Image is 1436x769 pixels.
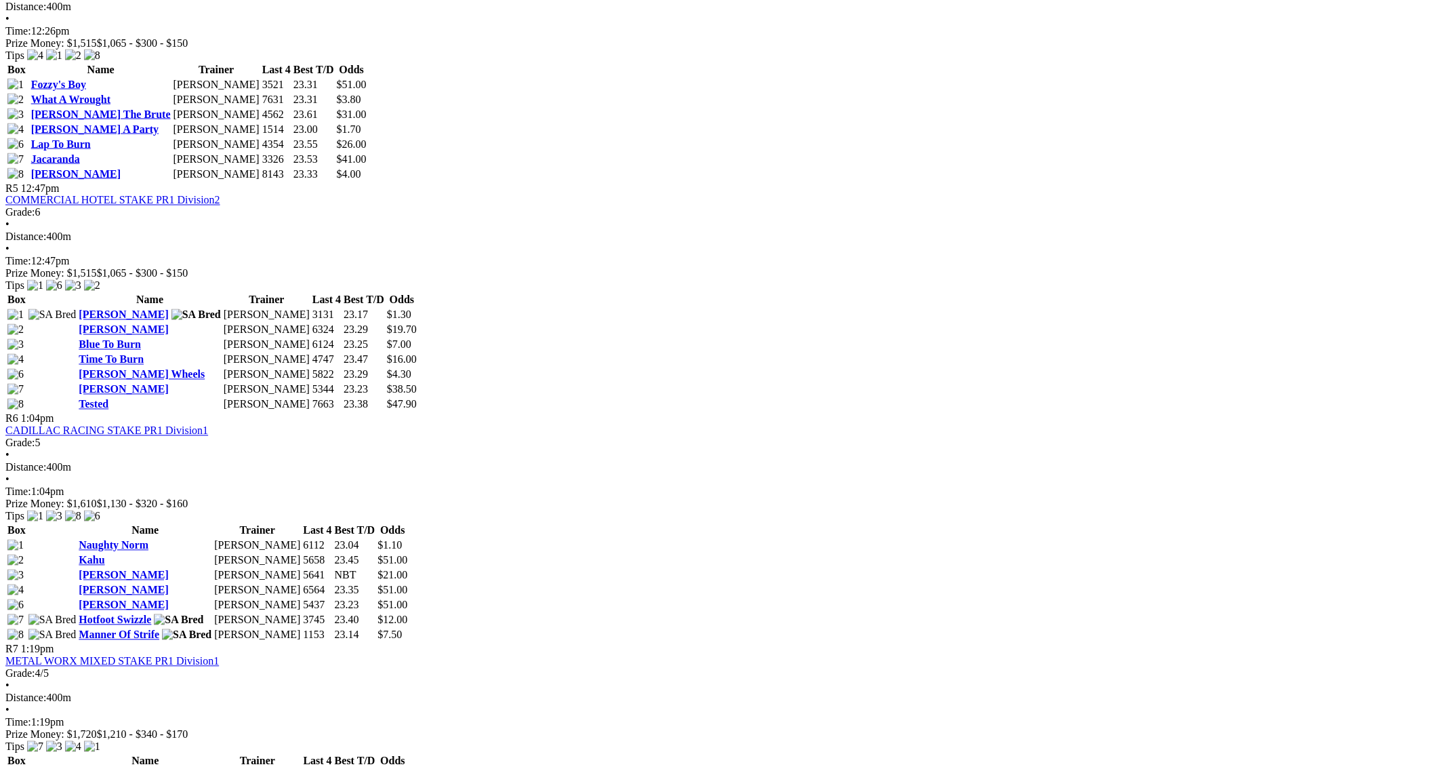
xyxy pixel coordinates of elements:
[5,644,18,655] span: R7
[337,79,367,90] span: $51.00
[5,668,35,679] span: Grade:
[5,668,1431,680] div: 4/5
[337,138,367,150] span: $26.00
[7,384,24,396] img: 7
[293,153,335,166] td: 23.53
[79,585,168,596] a: [PERSON_NAME]
[5,231,46,243] span: Distance:
[84,511,100,523] img: 6
[377,540,402,551] span: $1.10
[387,339,411,351] span: $7.00
[7,629,24,642] img: 8
[173,167,260,181] td: [PERSON_NAME]
[65,50,81,62] img: 2
[173,153,260,166] td: [PERSON_NAME]
[387,399,417,410] span: $47.90
[302,569,332,583] td: 5641
[78,294,222,307] th: Name
[84,50,100,62] img: 8
[5,25,31,37] span: Time:
[387,354,417,366] span: $16.00
[262,78,291,92] td: 3521
[334,539,376,553] td: 23.04
[5,717,31,728] span: Time:
[5,182,18,194] span: R5
[377,585,407,596] span: $51.00
[31,153,80,165] a: Jacaranda
[5,231,1431,243] div: 400m
[7,369,24,381] img: 6
[31,79,86,90] a: Fozzy's Boy
[387,369,411,380] span: $4.30
[343,398,385,412] td: 23.38
[213,554,301,568] td: [PERSON_NAME]
[97,498,188,510] span: $1,130 - $320 - $160
[334,599,376,612] td: 23.23
[97,729,188,741] span: $1,210 - $340 - $170
[262,93,291,106] td: 7631
[5,656,219,667] a: METAL WORX MIXED STAKE PR1 Division1
[65,741,81,753] img: 4
[27,741,43,753] img: 7
[173,93,260,106] td: [PERSON_NAME]
[213,569,301,583] td: [PERSON_NAME]
[97,37,188,49] span: $1,065 - $300 - $150
[5,692,46,704] span: Distance:
[377,755,408,768] th: Odds
[7,64,26,75] span: Box
[173,138,260,151] td: [PERSON_NAME]
[79,369,205,380] a: [PERSON_NAME] Wheels
[302,524,332,538] th: Last 4
[293,78,335,92] td: 23.31
[31,123,159,135] a: [PERSON_NAME] A Party
[162,629,211,642] img: SA Bred
[5,437,1431,450] div: 5
[213,629,301,642] td: [PERSON_NAME]
[7,555,24,567] img: 2
[262,167,291,181] td: 8143
[377,629,402,641] span: $7.50
[84,741,100,753] img: 1
[334,524,376,538] th: Best T/D
[302,614,332,627] td: 3745
[5,256,31,267] span: Time:
[262,63,291,77] th: Last 4
[223,309,310,322] td: [PERSON_NAME]
[312,368,342,382] td: 5822
[5,498,1431,511] div: Prize Money: $1,610
[5,692,1431,705] div: 400m
[293,108,335,121] td: 23.61
[5,450,9,461] span: •
[7,153,24,165] img: 7
[5,13,9,24] span: •
[79,555,104,566] a: Kahu
[387,324,417,336] span: $19.70
[334,614,376,627] td: 23.40
[213,755,301,768] th: Trainer
[7,354,24,366] img: 4
[7,570,24,582] img: 3
[7,585,24,597] img: 4
[7,339,24,351] img: 3
[31,168,121,180] a: [PERSON_NAME]
[302,599,332,612] td: 5437
[262,123,291,136] td: 1514
[7,309,24,321] img: 1
[343,338,385,352] td: 23.25
[5,1,46,12] span: Distance:
[223,398,310,412] td: [PERSON_NAME]
[377,524,408,538] th: Odds
[387,309,411,321] span: $1.30
[293,93,335,106] td: 23.31
[5,437,35,449] span: Grade:
[7,525,26,536] span: Box
[5,462,46,473] span: Distance:
[262,138,291,151] td: 4354
[7,168,24,180] img: 8
[7,138,24,151] img: 6
[46,741,62,753] img: 3
[213,614,301,627] td: [PERSON_NAME]
[7,755,26,767] span: Box
[293,63,335,77] th: Best T/D
[5,680,9,692] span: •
